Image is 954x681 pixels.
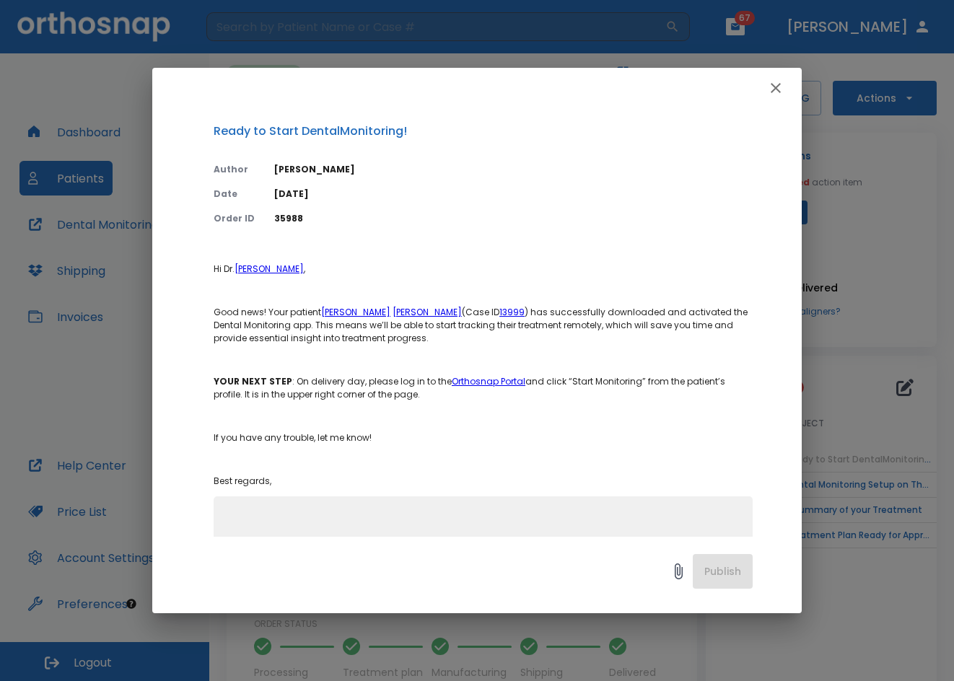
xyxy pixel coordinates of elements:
[214,475,753,488] p: Best regards,
[452,375,525,387] a: Orthosnap Portal
[214,375,753,401] p: : On delivery day, please log in to the and click “Start Monitoring” from the patient’s profile. ...
[214,188,257,201] p: Date
[235,263,304,275] a: [PERSON_NAME]
[214,375,292,387] strong: YOUR NEXT STEP
[214,306,753,345] p: Good news! Your patient (Case ID ) has successfully downloaded and activated the Dental Monitorin...
[214,163,257,176] p: Author
[274,212,753,225] p: 35988
[274,163,753,176] p: [PERSON_NAME]
[214,263,753,276] p: Hi Dr. ,
[499,306,525,318] a: 13999
[214,123,753,140] p: Ready to Start DentalMonitoring!
[214,431,753,444] p: If you have any trouble, let me know!
[321,306,390,318] a: [PERSON_NAME]
[214,212,257,225] p: Order ID
[393,306,462,318] a: [PERSON_NAME]
[274,188,753,201] p: [DATE]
